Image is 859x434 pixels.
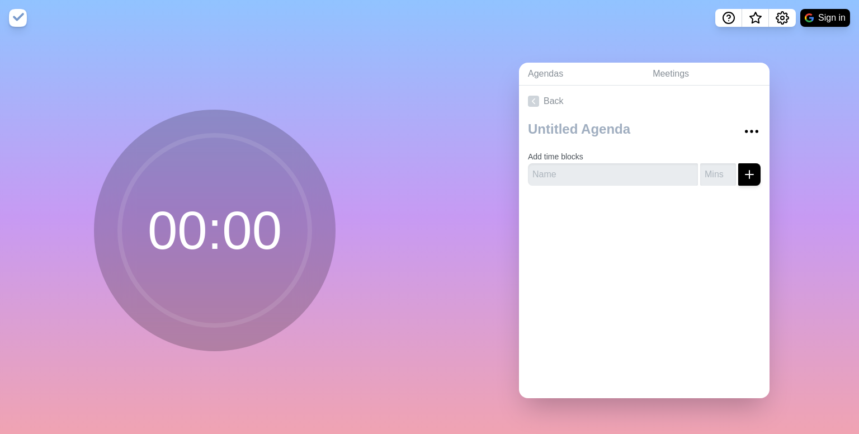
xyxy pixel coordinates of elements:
input: Mins [700,163,736,186]
button: What’s new [742,9,769,27]
label: Add time blocks [528,152,583,161]
img: timeblocks logo [9,9,27,27]
button: Help [715,9,742,27]
a: Meetings [644,63,770,86]
a: Back [519,86,770,117]
input: Name [528,163,698,186]
button: More [740,120,763,143]
button: Sign in [800,9,850,27]
a: Agendas [519,63,644,86]
img: google logo [805,13,814,22]
button: Settings [769,9,796,27]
